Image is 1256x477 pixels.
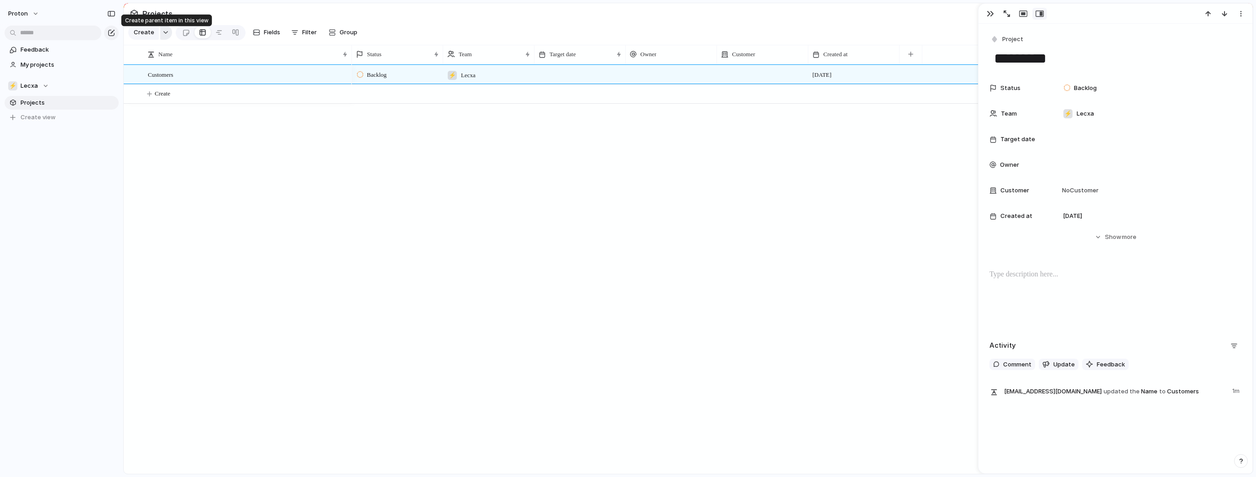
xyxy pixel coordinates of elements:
button: Comment [989,359,1035,371]
span: Customer [732,50,755,59]
span: Filter [302,28,317,37]
span: Fields [264,28,280,37]
span: My projects [21,60,115,69]
span: Target date [1000,135,1035,144]
span: Feedback [1097,360,1125,369]
span: Lecxa [461,71,476,80]
span: Group [340,28,357,37]
button: Feedback [1082,359,1129,371]
span: Name Customers [1004,385,1227,397]
span: Backlog [367,70,387,79]
span: Project [1002,35,1023,44]
span: Feedback [21,45,115,54]
span: Backlog [1074,84,1097,93]
div: ⚡ [8,81,17,90]
span: Target date [549,50,576,59]
span: Owner [1000,160,1019,170]
button: ⚡Lecxa [5,79,119,93]
span: [EMAIL_ADDRESS][DOMAIN_NAME] [1004,387,1102,396]
button: Update [1039,359,1078,371]
span: Projects [21,98,115,107]
button: Create view [5,111,119,124]
span: Customer [1000,186,1029,195]
span: more [1122,233,1136,242]
span: Proton [8,9,28,18]
span: [DATE] [812,70,832,79]
span: Lecxa [1077,109,1094,118]
span: Show [1105,233,1121,242]
span: [DATE] [1063,212,1082,221]
span: Name [158,50,173,59]
span: Create view [21,113,56,122]
span: 1m [1232,385,1241,396]
span: No Customer [1059,186,1099,195]
span: Update [1053,360,1075,369]
span: Status [367,50,382,59]
span: Lecxa [21,81,38,90]
span: Projects [141,5,174,22]
a: Feedback [5,43,119,57]
button: Fields [249,25,284,40]
span: Create [155,89,170,98]
span: updated the [1104,387,1140,396]
span: Status [1000,84,1020,93]
span: Created at [1000,212,1032,221]
h2: Activity [989,340,1016,351]
span: Team [459,50,472,59]
a: My projects [5,58,119,72]
button: Filter [288,25,320,40]
span: Owner [640,50,656,59]
span: Comment [1003,360,1031,369]
span: Create [134,28,154,37]
button: Showmore [989,229,1241,245]
span: Customers [148,69,173,79]
button: Group [324,25,362,40]
span: Team [1001,109,1017,118]
div: ⚡ [448,71,457,80]
button: Proton [4,6,44,21]
a: Projects [5,96,119,110]
button: Project [989,33,1026,46]
div: ⚡ [1063,109,1073,118]
span: to [1159,387,1166,396]
div: Create parent item in this view [121,15,212,26]
span: Created at [823,50,848,59]
button: Create [128,25,159,40]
